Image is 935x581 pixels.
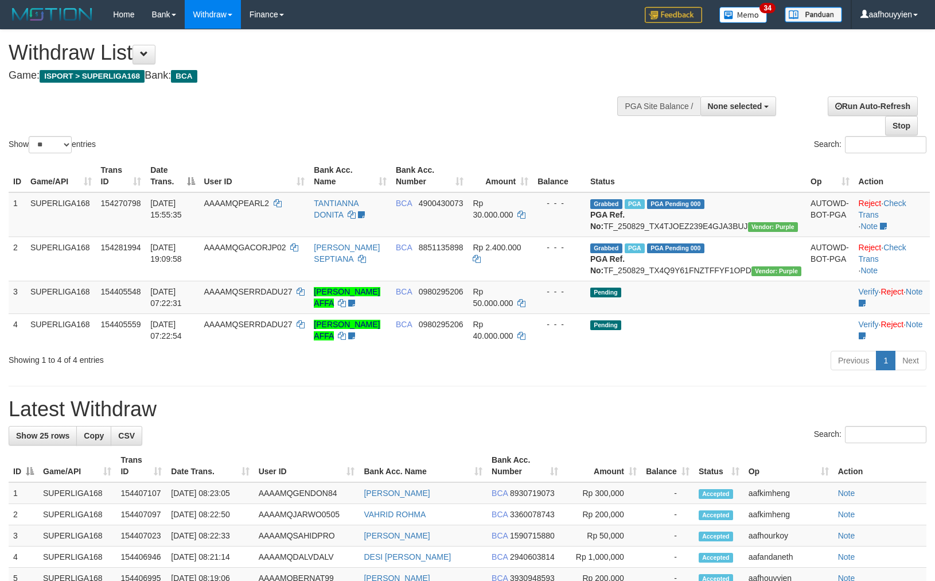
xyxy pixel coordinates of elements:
[641,482,694,504] td: -
[590,210,625,231] b: PGA Ref. No:
[895,351,926,370] a: Next
[699,553,733,563] span: Accepted
[876,351,895,370] a: 1
[845,136,926,153] input: Search:
[906,320,923,329] a: Note
[854,192,930,237] td: · ·
[9,450,38,482] th: ID: activate to sort column descending
[647,199,704,209] span: PGA Pending
[537,197,581,209] div: - - -
[645,7,702,23] img: Feedback.jpg
[9,6,96,23] img: MOTION_logo.png
[9,426,77,446] a: Show 25 rows
[785,7,842,22] img: panduan.png
[9,547,38,568] td: 4
[590,320,621,330] span: Pending
[806,160,854,192] th: Op: activate to sort column ascending
[16,431,69,440] span: Show 25 rows
[537,242,581,253] div: - - -
[166,482,254,504] td: [DATE] 08:23:05
[748,222,798,232] span: Vendor URL: https://trx4.1velocity.biz
[101,287,141,296] span: 154405548
[9,136,96,153] label: Show entries
[473,287,513,308] span: Rp 50.000.000
[111,426,142,446] a: CSV
[76,426,111,446] a: Copy
[533,160,586,192] th: Balance
[563,547,641,568] td: Rp 1,000,000
[396,243,412,252] span: BCA
[150,199,182,219] span: [DATE] 15:55:35
[116,450,166,482] th: Trans ID: activate to sort column ascending
[885,116,918,135] a: Stop
[26,192,96,237] td: SUPERLIGA168
[699,532,733,541] span: Accepted
[364,489,430,498] a: [PERSON_NAME]
[859,287,879,296] a: Verify
[881,320,903,329] a: Reject
[586,237,806,281] td: TF_250829_TX4Q9Y61FNZTFFYF1OPD
[641,504,694,525] td: -
[751,266,801,276] span: Vendor URL: https://trx4.1velocity.biz
[9,398,926,421] h1: Latest Withdraw
[537,286,581,297] div: - - -
[860,222,878,231] a: Note
[854,237,930,281] td: · ·
[625,243,645,253] span: Marked by aafnonsreyleab
[647,243,704,253] span: PGA Pending
[492,531,508,540] span: BCA
[204,243,286,252] span: AAAAMQGACORJP02
[806,237,854,281] td: AUTOWD-BOT-PGA
[254,525,360,547] td: AAAAMQSAHIDPRO
[38,450,116,482] th: Game/API: activate to sort column ascending
[699,489,733,499] span: Accepted
[150,320,182,340] span: [DATE] 07:22:54
[101,243,141,252] span: 154281994
[9,70,612,82] h4: Game: Bank:
[9,237,26,281] td: 2
[759,3,775,13] span: 34
[590,288,621,297] span: Pending
[859,199,906,219] a: Check Trans
[9,41,612,64] h1: Withdraw List
[906,287,923,296] a: Note
[38,547,116,568] td: SUPERLIGA168
[101,320,141,329] span: 154405559
[586,192,806,237] td: TF_250829_TX4TJOEZ239E4GJA3BUJ
[854,281,930,313] td: · ·
[9,482,38,504] td: 1
[314,287,380,308] a: [PERSON_NAME] AFFA
[9,192,26,237] td: 1
[419,199,463,208] span: Copy 4900430073 to clipboard
[838,552,855,561] a: Note
[838,510,855,519] a: Note
[254,504,360,525] td: AAAAMQJARWO0505
[694,450,744,482] th: Status: activate to sort column ascending
[204,199,270,208] span: AAAAMQPEARL2
[359,450,487,482] th: Bank Acc. Name: activate to sort column ascending
[833,450,926,482] th: Action
[364,531,430,540] a: [PERSON_NAME]
[744,525,833,547] td: aafhourkoy
[563,504,641,525] td: Rp 200,000
[641,547,694,568] td: -
[116,504,166,525] td: 154407097
[9,350,381,366] div: Showing 1 to 4 of 4 entries
[859,243,906,264] a: Check Trans
[254,547,360,568] td: AAAAMQDALVDALV
[396,199,412,208] span: BCA
[828,96,918,116] a: Run Auto-Refresh
[101,199,141,208] span: 154270798
[838,489,855,498] a: Note
[166,504,254,525] td: [DATE] 08:22:50
[9,160,26,192] th: ID
[625,199,645,209] span: Marked by aafmaleo
[510,531,555,540] span: Copy 1590715880 to clipboard
[700,96,777,116] button: None selected
[590,199,622,209] span: Grabbed
[641,525,694,547] td: -
[492,489,508,498] span: BCA
[150,243,182,264] span: [DATE] 19:09:58
[473,243,521,252] span: Rp 2.400.000
[166,525,254,547] td: [DATE] 08:22:33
